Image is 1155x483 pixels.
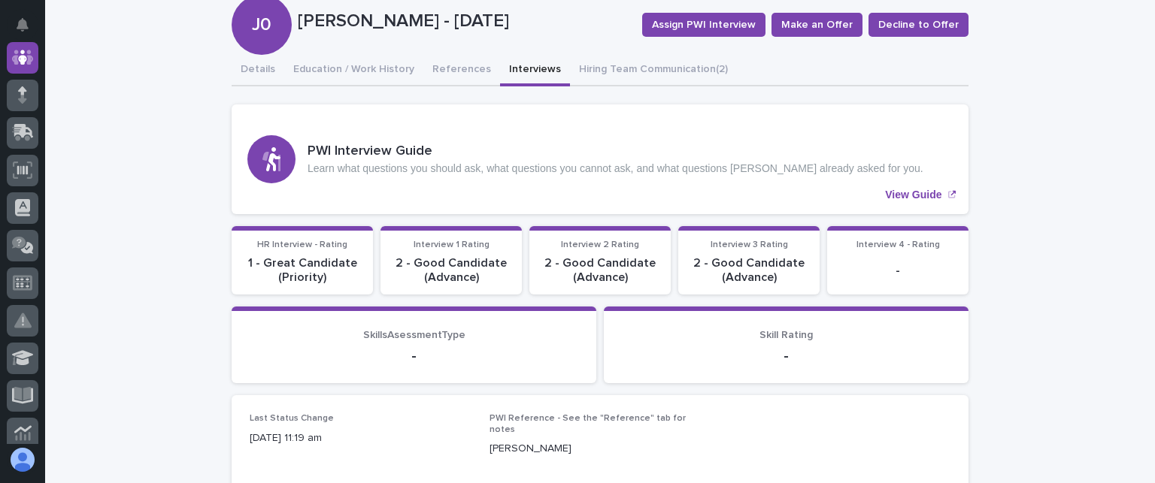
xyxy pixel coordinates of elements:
[250,430,471,446] p: [DATE] 11:19 am
[856,240,940,249] span: Interview 4 - Rating
[538,256,662,285] p: 2 - Good Candidate (Advance)
[19,18,38,42] div: Notifications
[232,55,284,86] button: Details
[759,330,813,340] span: Skill Rating
[561,240,639,249] span: Interview 2 Rating
[308,143,923,160] h3: PWI Interview Guide
[250,414,334,423] span: Last Status Change
[414,240,490,249] span: Interview 1 Rating
[781,17,853,32] span: Make an Offer
[642,13,765,37] button: Assign PWI Interview
[878,17,959,32] span: Decline to Offer
[687,256,811,285] p: 2 - Good Candidate (Advance)
[622,347,950,365] p: -
[490,441,711,457] p: [PERSON_NAME]
[284,55,423,86] button: Education / Work History
[652,17,756,32] span: Assign PWI Interview
[423,55,500,86] button: References
[257,240,347,249] span: HR Interview - Rating
[772,13,862,37] button: Make an Offer
[490,414,686,433] span: PWI Reference - See the "Reference" tab for notes
[298,11,630,32] p: [PERSON_NAME] - [DATE]
[390,256,513,285] p: 2 - Good Candidate (Advance)
[711,240,788,249] span: Interview 3 Rating
[869,13,969,37] button: Decline to Offer
[500,55,570,86] button: Interviews
[836,264,959,278] p: -
[7,9,38,41] button: Notifications
[308,162,923,175] p: Learn what questions you should ask, what questions you cannot ask, and what questions [PERSON_NA...
[363,330,465,340] span: SkillsAsessmentType
[232,104,969,214] a: View Guide
[7,444,38,475] button: users-avatar
[241,256,364,285] p: 1 - Great Candidate (Priority)
[885,189,941,201] p: View Guide
[570,55,737,86] button: Hiring Team Communication (2)
[250,347,578,365] p: -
